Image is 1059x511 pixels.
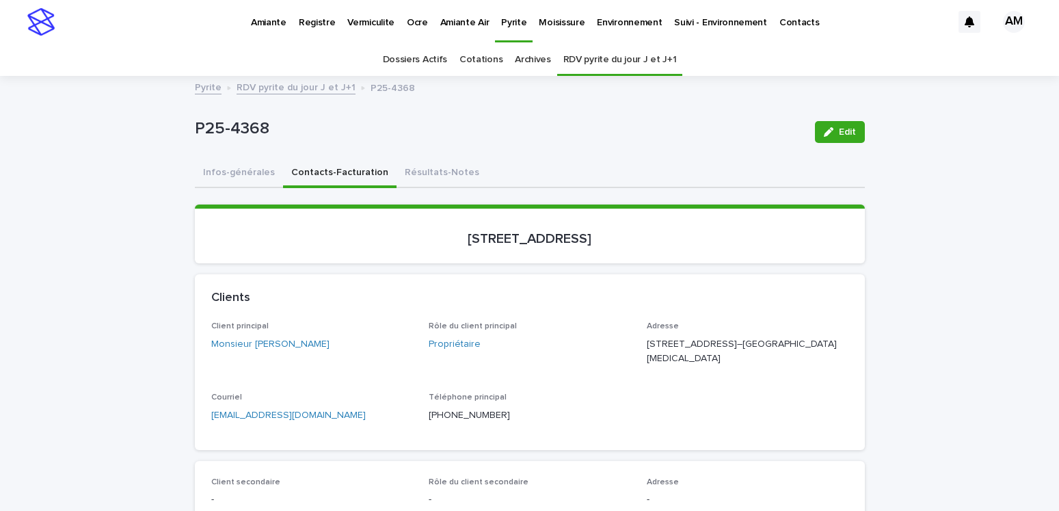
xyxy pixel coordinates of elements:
[371,79,415,94] p: P25-4368
[515,44,551,76] a: Archives
[283,159,397,188] button: Contacts-Facturation
[211,322,269,330] span: Client principal
[397,159,487,188] button: Résultats-Notes
[815,121,865,143] button: Edit
[429,322,517,330] span: Rôle du client principal
[647,478,679,486] span: Adresse
[237,79,356,94] a: RDV pyrite du jour J et J+1
[195,119,804,139] p: P25-4368
[429,478,528,486] span: Rôle du client secondaire
[211,291,250,306] h2: Clients
[429,408,630,423] p: [PHONE_NUMBER]
[647,337,848,366] p: [STREET_ADDRESS]–[GEOGRAPHIC_DATA][MEDICAL_DATA]
[211,410,366,420] a: [EMAIL_ADDRESS][DOMAIN_NAME]
[195,79,222,94] a: Pyrite
[211,478,280,486] span: Client secondaire
[563,44,677,76] a: RDV pyrite du jour J et J+1
[1003,11,1025,33] div: AM
[27,8,55,36] img: stacker-logo-s-only.png
[647,322,679,330] span: Adresse
[429,493,630,507] p: -
[211,231,848,247] p: [STREET_ADDRESS]
[195,159,283,188] button: Infos-générales
[459,44,502,76] a: Cotations
[429,337,481,352] a: Propriétaire
[429,393,507,402] span: Téléphone principal
[647,493,848,507] p: -
[839,127,856,137] span: Edit
[211,337,330,352] a: Monsieur [PERSON_NAME]
[211,493,413,507] p: -
[383,44,447,76] a: Dossiers Actifs
[211,393,242,402] span: Courriel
